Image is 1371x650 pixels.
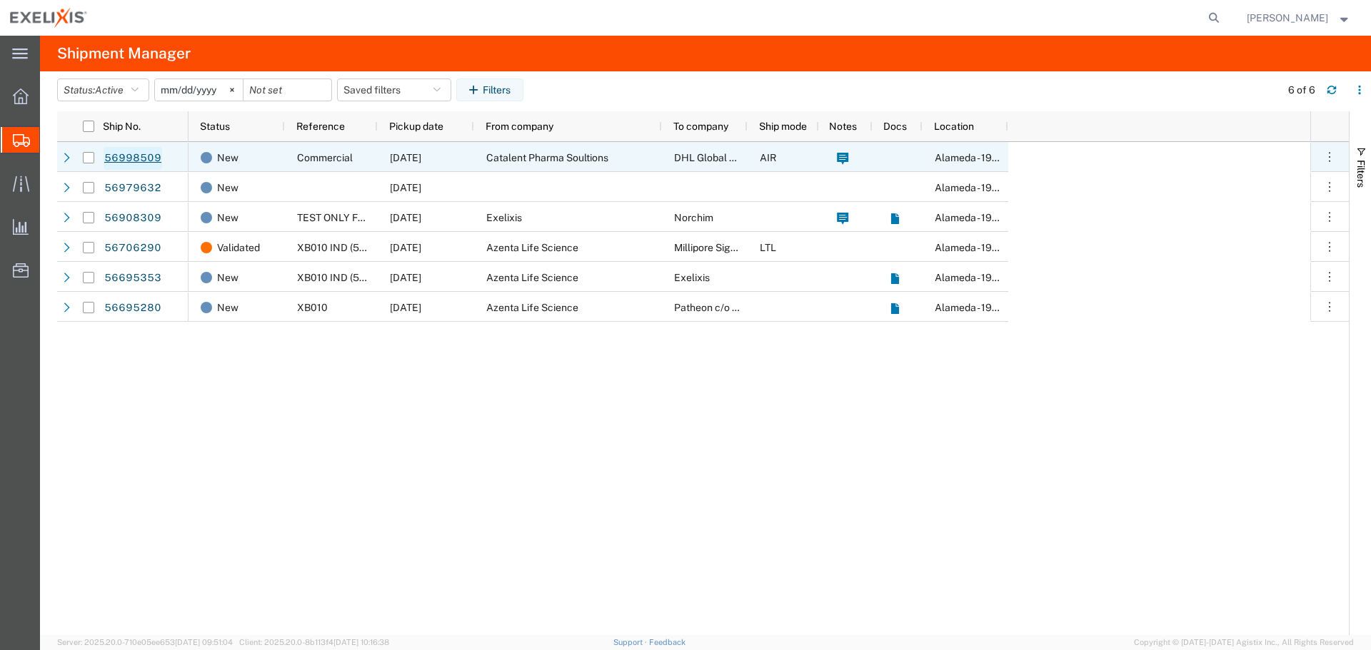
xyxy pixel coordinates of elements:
[486,152,608,163] span: Catalent Pharma Soultions
[674,302,768,313] span: Patheon c/o Exelixis
[456,78,523,101] button: Filters
[674,242,745,253] span: Millipore Sigma
[10,7,87,29] img: logo
[390,182,421,193] span: 09/30/2025
[104,147,162,170] a: 56998509
[934,121,974,132] span: Location
[297,152,353,163] span: Commercial
[297,242,397,253] span: XB010 IND (5T4 ADC)
[486,302,578,313] span: Azenta Life Science
[935,182,1003,193] span: Alameda - 1951
[243,79,331,101] input: Not set
[57,36,191,71] h4: Shipment Manager
[333,638,389,646] span: [DATE] 10:16:38
[613,638,649,646] a: Support
[829,121,857,132] span: Notes
[390,272,421,283] span: 09/02/2025
[935,272,1003,283] span: Alameda - 1951
[486,212,522,223] span: Exelixis
[95,84,124,96] span: Active
[200,121,230,132] span: Status
[104,177,162,200] a: 56979632
[239,638,389,646] span: Client: 2025.20.0-8b113f4
[486,242,578,253] span: Azenta Life Science
[217,203,238,233] span: New
[103,121,141,132] span: Ship No.
[1134,636,1354,649] span: Copyright © [DATE]-[DATE] Agistix Inc., All Rights Reserved
[337,78,451,101] button: Saved filters
[760,152,776,163] span: AIR
[57,78,149,101] button: Status:Active
[673,121,728,132] span: To company
[217,293,238,323] span: New
[57,638,233,646] span: Server: 2025.20.0-710e05ee653
[217,143,238,173] span: New
[390,212,421,223] span: 09/23/2025
[1246,9,1352,26] button: [PERSON_NAME]
[297,302,328,313] span: XB010
[390,152,421,163] span: 10/03/2025
[935,242,1003,253] span: Alameda - 1951
[217,173,238,203] span: New
[935,152,1003,163] span: Alameda - 1951
[1288,83,1315,98] div: 6 of 6
[486,272,578,283] span: Azenta Life Science
[674,272,710,283] span: Exelixis
[935,302,1003,313] span: Alameda - 1951
[390,302,421,313] span: 09/02/2025
[1355,160,1367,188] span: Filters
[935,212,1003,223] span: Alameda - 1951
[674,152,915,163] span: DHL Global Forwarding (France ) SAS
[760,242,776,253] span: LTL
[104,267,162,290] a: 56695353
[104,297,162,320] a: 56695280
[883,121,907,132] span: Docs
[759,121,807,132] span: Ship mode
[155,79,243,101] input: Not set
[217,263,238,293] span: New
[104,237,162,260] a: 56706290
[486,121,553,132] span: From company
[297,272,397,283] span: XB010 IND (5T4 ADC)
[390,242,421,253] span: 09/10/2025
[389,121,443,132] span: Pickup date
[649,638,685,646] a: Feedback
[1247,10,1328,26] span: Fred Eisenman
[674,212,713,223] span: Norchim
[104,207,162,230] a: 56908309
[175,638,233,646] span: [DATE] 09:51:04
[217,233,260,263] span: Validated
[296,121,345,132] span: Reference
[297,212,455,223] span: TEST ONLY FOR WORLD COURIER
